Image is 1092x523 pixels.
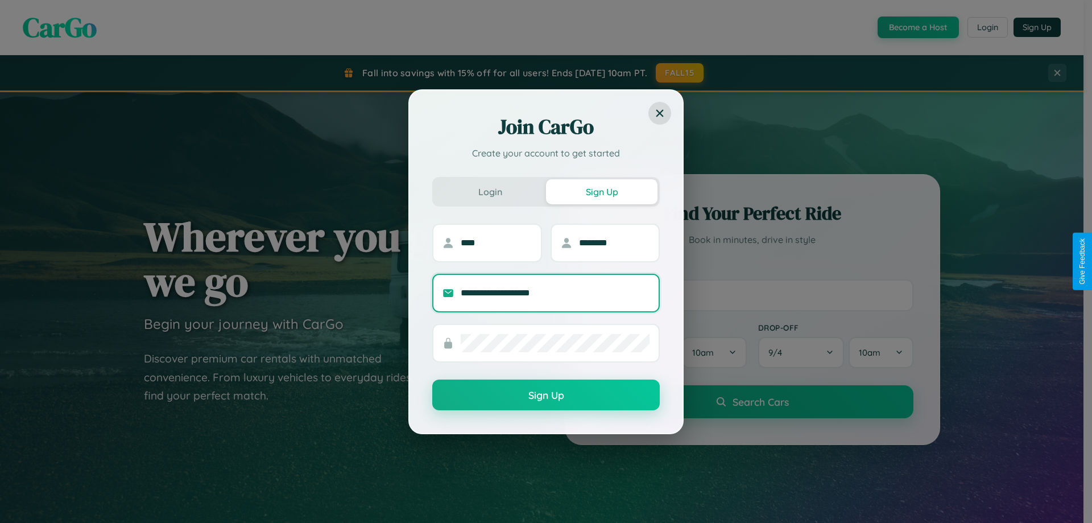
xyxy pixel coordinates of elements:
button: Login [435,179,546,204]
button: Sign Up [546,179,657,204]
button: Sign Up [432,380,660,410]
h2: Join CarGo [432,113,660,141]
p: Create your account to get started [432,146,660,160]
div: Give Feedback [1078,238,1086,285]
